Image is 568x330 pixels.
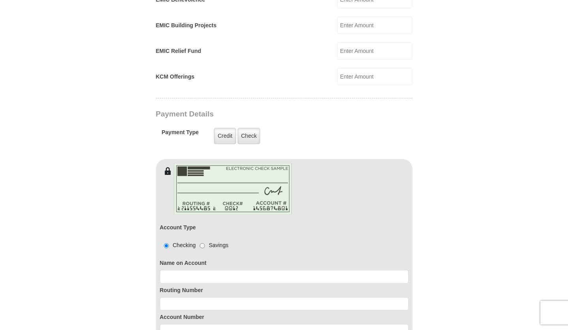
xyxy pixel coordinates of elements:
label: Routing Number [160,286,409,294]
img: check-en.png [174,163,292,215]
label: Credit [214,128,236,144]
label: KCM Offerings [156,73,195,81]
label: Check [238,128,261,144]
label: Account Number [160,313,409,321]
label: EMIC Relief Fund [156,47,201,55]
input: Enter Amount [337,42,412,60]
label: EMIC Building Projects [156,21,217,30]
input: Enter Amount [337,17,412,34]
h3: Payment Details [156,110,357,119]
div: Checking Savings [160,241,229,249]
h5: Payment Type [162,129,199,140]
input: Enter Amount [337,68,412,85]
label: Account Type [160,223,196,232]
label: Name on Account [160,259,409,267]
